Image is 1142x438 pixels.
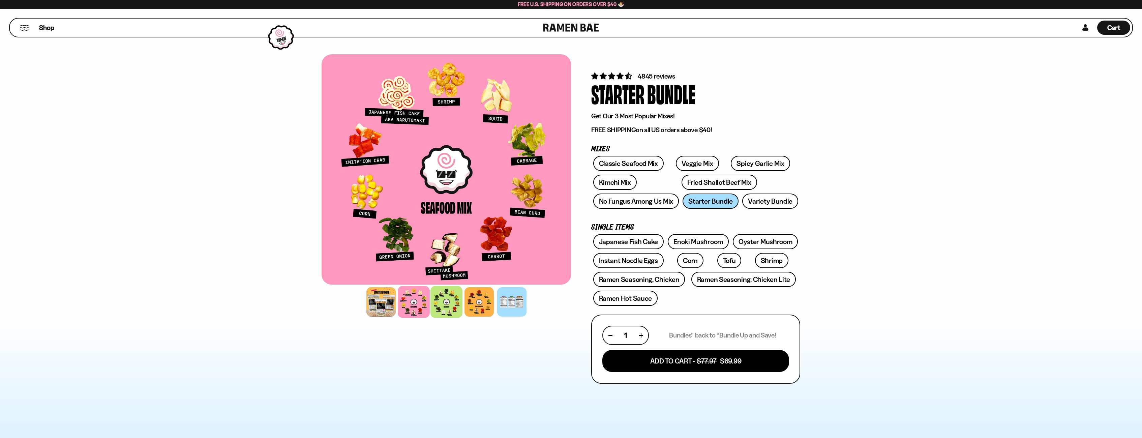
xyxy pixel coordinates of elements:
[1107,24,1120,32] span: Cart
[591,81,644,106] div: Starter
[731,156,790,171] a: Spicy Garlic Mix
[593,234,664,249] a: Japanese Fish Cake
[717,253,742,268] a: Tofu
[755,253,788,268] a: Shrimp
[676,156,719,171] a: Veggie Mix
[691,272,796,287] a: Ramen Seasoning, Chicken Lite
[742,194,798,209] a: Variety Bundle
[591,126,800,134] p: on all US orders above $40!
[682,175,757,190] a: Fried Shallot Beef Mix
[20,25,29,31] button: Mobile Menu Trigger
[624,331,627,340] span: 1
[647,81,695,106] div: Bundle
[593,253,664,268] a: Instant Noodle Eggs
[668,234,729,249] a: Enoki Mushroom
[733,234,798,249] a: Oyster Mushroom
[39,21,54,35] a: Shop
[593,272,685,287] a: Ramen Seasoning, Chicken
[638,72,675,80] span: 4845 reviews
[593,194,679,209] a: No Fungus Among Us Mix
[593,291,658,306] a: Ramen Hot Sauce
[591,224,800,231] p: Single Items
[591,72,633,80] span: 4.71 stars
[591,126,636,134] strong: FREE SHIPPING
[593,175,637,190] a: Kimchi Mix
[677,253,703,268] a: Corn
[591,112,800,120] p: Get Our 3 Most Popular Mixes!
[669,331,776,340] p: Bundles” back to “Bundle Up and Save!
[602,350,789,372] button: Add To Cart - $77.97 $69.99
[39,23,54,32] span: Shop
[593,156,664,171] a: Classic Seafood Mix
[1097,19,1130,37] div: Cart
[518,1,625,7] span: Free U.S. Shipping on Orders over $40 🍜
[591,146,800,152] p: Mixes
